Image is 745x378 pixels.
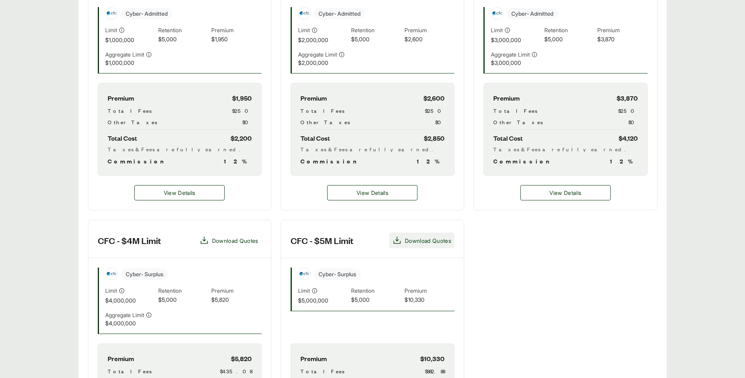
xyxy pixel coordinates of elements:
div: Taxes & Fees are fully earned. [108,145,252,153]
span: $3,000,000 [491,59,541,67]
span: 12 % [610,156,638,166]
span: $5,000,000 [298,296,348,305]
span: $2,000,000 [298,36,348,44]
span: Commission [300,156,360,166]
span: Other Taxes [493,118,543,126]
span: Total Fees [108,106,152,115]
span: Total Fees [300,106,344,115]
button: Download Quotes [389,233,454,248]
span: View Details [549,189,581,197]
span: $435.08 [220,367,252,375]
span: Download Quotes [212,237,258,245]
span: $882.88 [425,367,445,375]
span: Download Quotes [405,237,451,245]
span: Premium [597,26,647,35]
span: Cyber - Admitted [507,8,558,19]
img: CFC [298,7,310,19]
span: Limit [105,26,117,34]
button: Download Quotes [196,233,262,248]
a: CFC - $1M Limit details [134,185,225,200]
span: $3,870 [617,93,638,103]
span: $1,950 [211,35,261,44]
span: $3,000,000 [491,36,541,44]
span: $0 [628,118,638,126]
span: Premium [108,93,134,103]
span: Premium [300,353,327,364]
span: Aggregate Limit [491,50,530,59]
span: $2,000,000 [298,59,348,67]
span: $5,000 [158,295,208,305]
span: Other Taxes [300,118,350,126]
span: $2,600 [405,35,454,44]
span: $2,200 [231,133,252,143]
span: $3,870 [597,35,647,44]
span: $250 [425,106,445,115]
span: $1,950 [232,93,252,103]
button: View Details [327,185,417,200]
span: $0 [435,118,445,126]
img: CFC [106,7,117,19]
span: $0 [242,118,252,126]
span: Premium [211,26,261,35]
span: Total Cost [493,133,523,143]
span: Retention [544,26,594,35]
span: Cyber - Admitted [121,8,172,19]
h3: CFC - $4M Limit [98,235,161,246]
span: Total Cost [108,133,137,143]
span: $250 [232,106,252,115]
span: $2,600 [423,93,445,103]
span: Aggregate Limit [105,50,144,59]
span: Retention [158,286,208,295]
span: Premium [211,286,261,295]
span: View Details [357,189,388,197]
span: Cyber - Surplus [121,268,168,280]
span: 12 % [417,156,445,166]
img: CFC [106,268,117,280]
span: Other Taxes [108,118,157,126]
span: $5,820 [211,295,261,305]
span: Premium [405,286,454,295]
span: $1,000,000 [105,59,155,67]
span: $5,000 [351,295,401,305]
button: View Details [134,185,225,200]
div: Taxes & Fees are fully earned. [300,145,445,153]
span: $1,000,000 [105,36,155,44]
span: Cyber - Surplus [314,268,361,280]
span: Premium [108,353,134,364]
span: Limit [298,286,310,295]
a: CFC - $3M Limit details [520,185,611,200]
span: Total Fees [493,106,537,115]
span: Premium [405,26,454,35]
span: $250 [618,106,638,115]
span: View Details [164,189,196,197]
a: CFC - $2M Limit details [327,185,417,200]
span: $4,120 [619,133,638,143]
span: Limit [298,26,310,34]
div: Taxes & Fees are fully earned. [493,145,637,153]
span: $5,000 [158,35,208,44]
span: $10,330 [420,353,445,364]
span: Limit [491,26,503,34]
span: Total Cost [300,133,330,143]
span: $5,820 [231,353,252,364]
span: Premium [493,93,520,103]
img: CFC [491,7,503,19]
span: 12 % [224,156,252,166]
span: Retention [158,26,208,35]
img: CFC [298,268,310,280]
span: Cyber - Admitted [314,8,365,19]
span: $5,000 [544,35,594,44]
span: $4,000,000 [105,319,155,327]
span: Premium [300,93,327,103]
span: Aggregate Limit [298,50,337,59]
span: Aggregate Limit [105,311,144,319]
span: Commission [108,156,167,166]
span: $4,000,000 [105,296,155,305]
button: View Details [520,185,611,200]
h3: CFC - $5M Limit [291,235,353,246]
span: $2,850 [424,133,445,143]
span: Retention [351,26,401,35]
span: Total Fees [300,367,344,375]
